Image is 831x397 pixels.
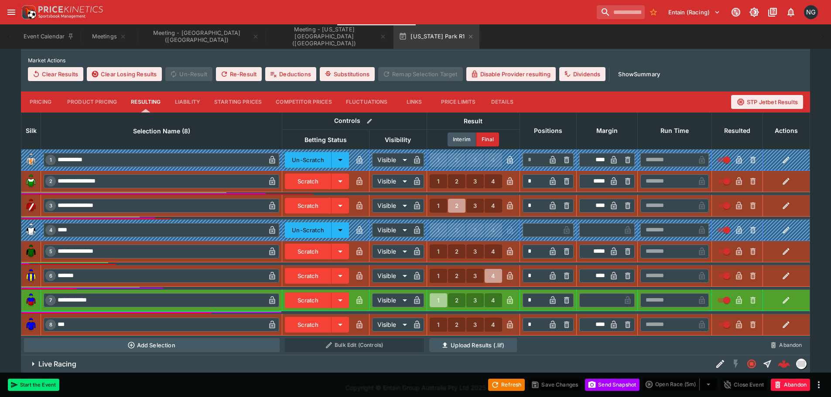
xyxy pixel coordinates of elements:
[48,157,54,163] span: 1
[372,318,410,332] div: Visible
[778,358,790,370] div: 1a0e70c8-f556-4781-93d1-ece416ccb1fd
[375,135,421,145] span: Visibility
[393,24,479,49] button: [US_STATE] Park R1
[28,67,83,81] button: Clear Results
[728,356,744,372] button: SGM Disabled
[448,269,465,283] button: 2
[24,338,280,352] button: Add Selection
[285,198,332,214] button: Scratch
[168,92,207,112] button: Liability
[448,293,465,307] button: 2
[372,199,410,213] div: Visible
[485,293,502,307] button: 4
[765,4,780,20] button: Documentation
[804,5,818,19] div: Nick Goss
[207,92,269,112] button: Starting Prices
[814,380,824,390] button: more
[48,227,54,233] span: 4
[643,378,717,390] div: split button
[48,273,54,279] span: 6
[466,293,484,307] button: 3
[19,3,37,21] img: PriceKinetics Logo
[430,293,447,307] button: 1
[430,199,447,213] button: 1
[775,355,793,373] a: 1a0e70c8-f556-4781-93d1-ece416ccb1fd
[430,318,447,332] button: 1
[663,5,725,19] button: Select Tenant
[48,203,54,209] span: 3
[434,92,483,112] button: Price Limits
[48,178,54,184] span: 2
[372,244,410,258] div: Visible
[448,318,465,332] button: 2
[485,318,502,332] button: 4
[448,132,476,146] button: Interim
[81,24,137,49] button: Meetings
[771,380,810,388] span: Mark an event as closed and abandoned.
[60,92,124,112] button: Product Pricing
[783,4,799,20] button: Notifications
[87,67,162,81] button: Clear Losing Results
[165,67,212,81] span: Un-Result
[646,5,660,19] button: No Bookmarks
[48,297,54,303] span: 7
[266,24,392,49] button: Meeting - Delaware Park (USA)
[485,199,502,213] button: 4
[38,6,103,13] img: PriceKinetics
[265,67,316,81] button: Deductions
[759,356,775,372] button: Straight
[24,223,38,237] img: runner 4
[372,153,410,167] div: Visible
[216,67,262,81] button: Re-Result
[427,112,520,129] th: Result
[320,67,375,81] button: Substitutions
[585,379,639,391] button: Send Snapshot
[771,379,810,391] button: Abandon
[597,5,645,19] input: search
[485,269,502,283] button: 4
[21,112,41,149] th: Silk
[637,112,711,149] th: Run Time
[746,359,757,369] svg: Closed
[466,174,484,188] button: 3
[339,92,395,112] button: Fluctuations
[488,379,525,391] button: Refresh
[485,244,502,258] button: 4
[48,248,54,254] span: 5
[24,153,38,167] img: runner 1
[395,92,434,112] button: Links
[485,174,502,188] button: 4
[8,379,59,391] button: Start the Event
[18,24,79,49] button: Event Calendar
[746,4,762,20] button: Toggle light/dark mode
[38,360,76,369] h6: Live Racing
[364,115,375,127] button: Bulk edit
[429,338,517,352] button: Upload Results (.lif)
[430,244,447,258] button: 1
[430,174,447,188] button: 1
[430,269,447,283] button: 1
[559,67,605,81] button: Dividends
[466,244,484,258] button: 3
[482,92,522,112] button: Details
[269,92,339,112] button: Competitor Prices
[728,4,744,20] button: Connected to PK
[372,269,410,283] div: Visible
[778,358,790,370] img: logo-cerberus--red.svg
[285,222,332,238] button: Un-Scratch
[711,112,763,149] th: Resulted
[24,318,38,332] img: runner 8
[466,67,556,81] button: Disable Provider resulting
[285,152,332,168] button: Un-Scratch
[24,269,38,283] img: runner 6
[24,293,38,307] img: runner 7
[28,54,803,67] label: Market Actions
[285,173,332,189] button: Scratch
[285,317,332,333] button: Scratch
[448,244,465,258] button: 2
[731,95,803,109] button: STP Jetbet Results
[372,293,410,307] div: Visible
[372,174,410,188] div: Visible
[448,199,465,213] button: 2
